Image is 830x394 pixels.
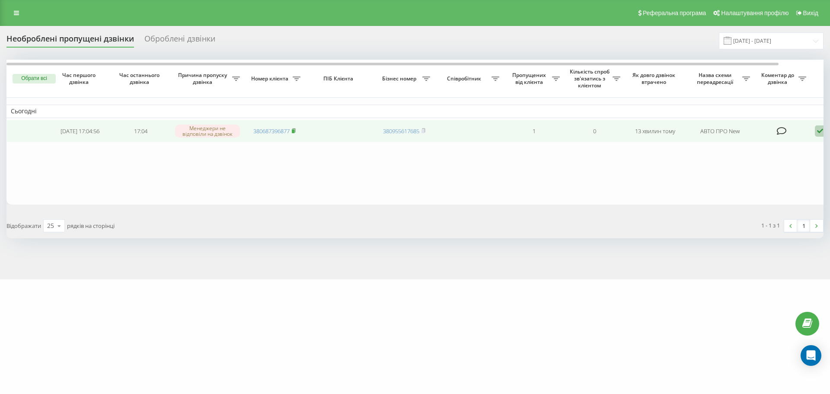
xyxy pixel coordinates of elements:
td: АВТО ПРО New [685,120,754,143]
span: Бізнес номер [378,75,422,82]
span: Кількість спроб зв'язатись з клієнтом [568,68,613,89]
span: Назва схеми переадресації [690,72,742,85]
a: 1 [797,220,810,232]
span: Співробітник [439,75,492,82]
span: Налаштування профілю [721,10,788,16]
span: Час останнього дзвінка [117,72,164,85]
div: Оброблені дзвінки [144,34,215,48]
div: Менеджери не відповіли на дзвінок [175,125,240,138]
div: 25 [47,221,54,230]
a: 380687396877 [253,127,290,135]
span: ПІБ Клієнта [312,75,367,82]
span: Вихід [803,10,818,16]
div: Open Intercom Messenger [801,345,821,366]
span: Як довго дзвінок втрачено [632,72,678,85]
span: Номер клієнта [249,75,293,82]
td: 1 [504,120,564,143]
a: 380955617685 [383,127,419,135]
span: Час першого дзвінка [57,72,103,85]
td: 0 [564,120,625,143]
span: Відображати [6,222,41,230]
td: [DATE] 17:04:56 [50,120,110,143]
button: Обрати всі [13,74,56,83]
span: Коментар до дзвінка [759,72,798,85]
span: Реферальна програма [643,10,706,16]
td: 13 хвилин тому [625,120,685,143]
td: 17:04 [110,120,171,143]
span: рядків на сторінці [67,222,115,230]
div: 1 - 1 з 1 [761,221,780,230]
div: Необроблені пропущені дзвінки [6,34,134,48]
span: Причина пропуску дзвінка [175,72,232,85]
span: Пропущених від клієнта [508,72,552,85]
